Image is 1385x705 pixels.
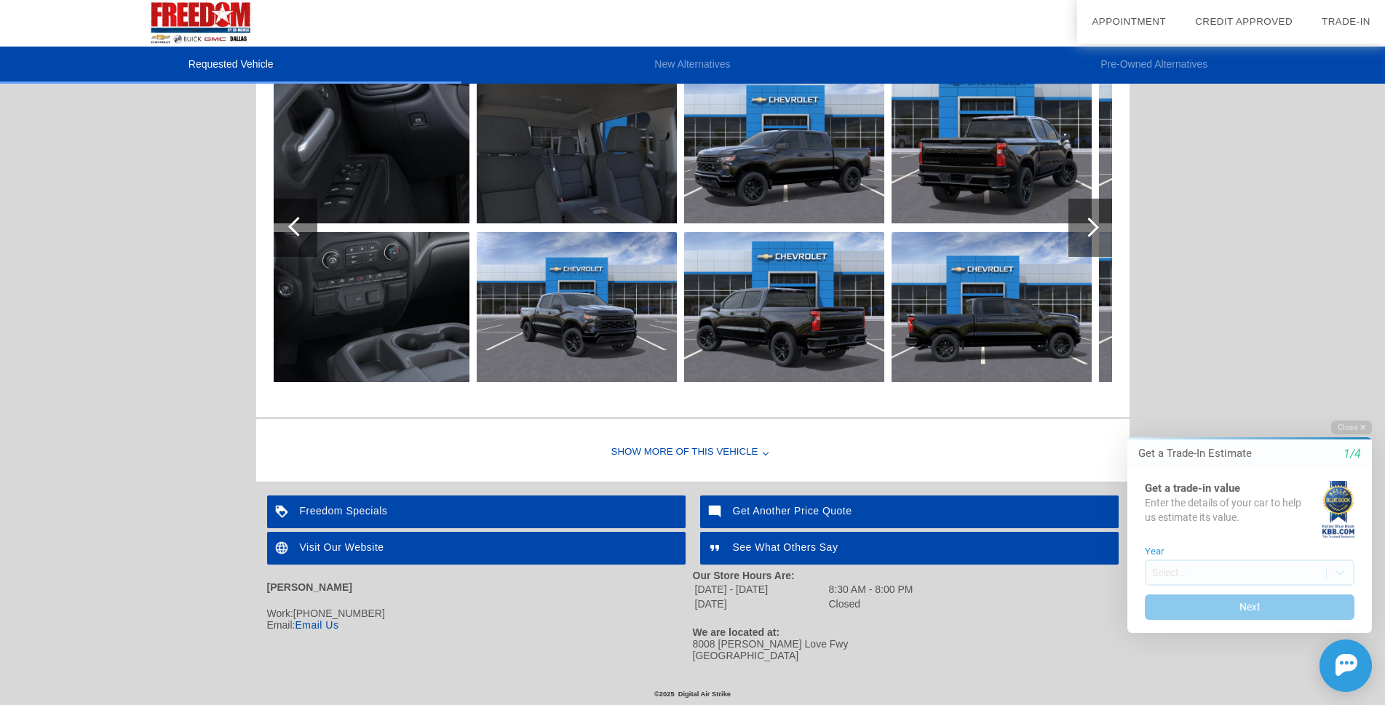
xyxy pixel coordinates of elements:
img: 28.jpg [892,73,1092,223]
img: 26.jpg [684,73,884,223]
div: 8008 [PERSON_NAME] Love Fwy [GEOGRAPHIC_DATA] [693,638,1119,661]
iframe: Chat Assistance [1097,407,1385,705]
strong: Our Store Hours Are: [693,570,795,581]
img: 22.jpg [269,73,469,223]
img: 29.jpg [892,232,1092,382]
li: New Alternatives [461,47,923,84]
span: [PHONE_NUMBER] [293,608,385,619]
strong: We are located at: [693,626,780,638]
a: See What Others Say [700,532,1119,565]
a: Email Us [295,619,338,631]
a: Trade-In [1322,16,1370,27]
img: ic_loyalty_white_24dp_2x.png [267,495,300,528]
img: 30.jpg [1099,73,1299,223]
div: Work: [267,608,693,619]
td: [DATE] [694,597,827,610]
a: Visit Our Website [267,532,686,565]
img: ic_language_white_24dp_2x.png [267,532,300,565]
a: Get Another Price Quote [700,495,1119,528]
img: 27.jpg [684,232,884,382]
li: Pre-Owned Alternatives [924,47,1385,84]
img: 24.jpg [477,73,677,223]
a: Credit Approved [1195,16,1293,27]
a: Freedom Specials [267,495,686,528]
strong: [PERSON_NAME] [267,581,352,593]
img: 25.jpg [477,232,677,382]
img: 31.jpg [1099,232,1299,382]
div: Show More of this Vehicle [256,423,1130,482]
td: Closed [828,597,914,610]
img: ic_format_quote_white_24dp_2x.png [700,532,733,565]
img: ic_mode_comment_white_24dp_2x.png [700,495,733,528]
td: 8:30 AM - 8:00 PM [828,583,914,596]
img: 23.jpg [269,232,469,382]
div: Email: [267,619,693,631]
a: Appointment [1092,16,1166,27]
td: [DATE] - [DATE] [694,583,827,596]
